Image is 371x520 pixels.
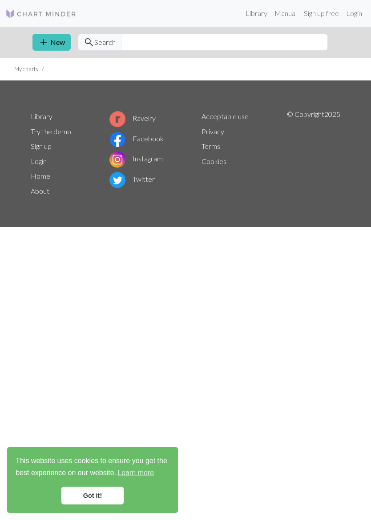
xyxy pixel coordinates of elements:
[271,4,300,22] a: Manual
[109,134,164,143] a: Facebook
[61,487,124,504] a: dismiss cookie message
[202,142,220,150] a: Terms
[202,127,224,136] a: Privacy
[31,157,47,165] a: Login
[287,109,340,199] p: © Copyright 2025
[38,36,49,48] span: add
[7,447,178,513] div: cookieconsent
[343,4,366,22] a: Login
[31,172,50,180] a: Home
[31,187,49,195] a: About
[5,8,77,19] img: Logo
[109,154,163,163] a: Instagram
[109,172,125,188] img: Twitter logo
[32,34,71,51] a: New
[94,37,116,48] span: Search
[109,132,125,148] img: Facebook logo
[202,112,249,120] a: Acceptable use
[109,175,155,183] a: Twitter
[31,127,71,136] a: Try the demo
[116,466,155,480] a: learn more about cookies
[16,456,169,480] span: This website uses cookies to ensure you get the best experience on our website.
[300,4,343,22] a: Sign up free
[109,114,156,122] a: Ravelry
[202,157,226,165] a: Cookies
[84,36,94,48] span: search
[31,112,52,120] a: Library
[242,4,271,22] a: Library
[14,65,38,73] li: My charts
[109,111,125,127] img: Ravelry logo
[109,152,125,168] img: Instagram logo
[31,142,52,150] a: Sign up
